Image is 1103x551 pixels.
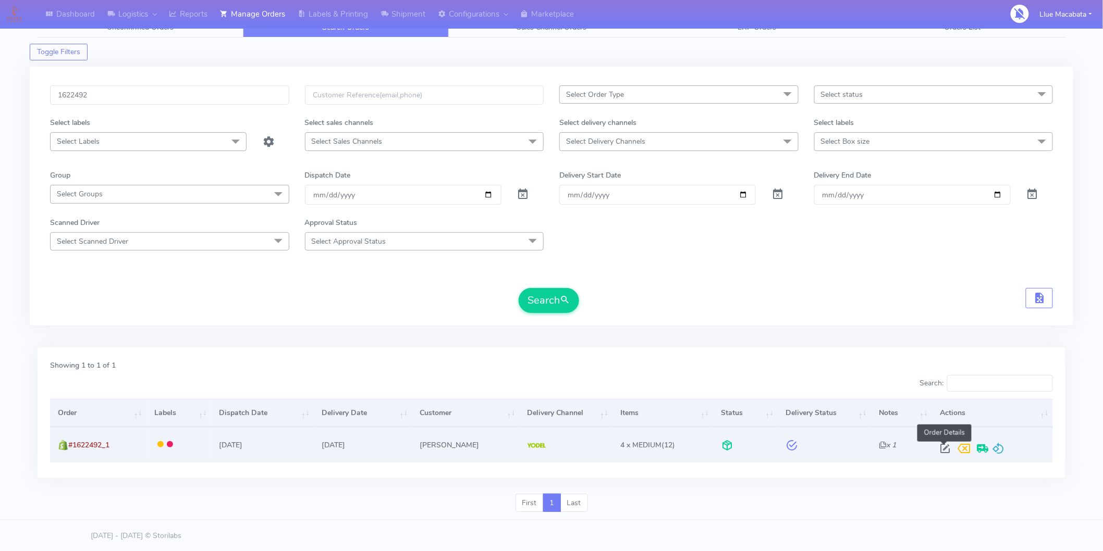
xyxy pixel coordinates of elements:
label: Search: [920,375,1053,392]
label: Select labels [814,117,854,128]
i: x 1 [879,440,896,450]
span: Select Delivery Channels [566,136,645,146]
label: Dispatch Date [305,170,351,181]
td: [DATE] [314,427,412,462]
span: Select Labels [57,136,100,146]
span: Select Groups [57,189,103,199]
span: Select status [821,90,863,99]
th: Notes: activate to sort column ascending [871,399,932,427]
span: Select Order Type [566,90,624,99]
span: Select Sales Channels [312,136,383,146]
span: (12) [620,440,675,450]
label: Group [50,170,70,181]
th: Items: activate to sort column ascending [612,399,713,427]
th: Delivery Date: activate to sort column ascending [314,399,412,427]
th: Order: activate to sort column ascending [50,399,146,427]
span: Select Box size [821,136,870,146]
td: [DATE] [211,427,314,462]
th: Labels: activate to sort column ascending [146,399,211,427]
th: Actions: activate to sort column ascending [932,399,1053,427]
th: Dispatch Date: activate to sort column ascending [211,399,314,427]
th: Delivery Channel: activate to sort column ascending [519,399,612,427]
button: Llue Macabata [1032,4,1100,25]
img: shopify.png [58,440,68,450]
input: Order Id [50,85,289,105]
span: Select Scanned Driver [57,236,128,246]
th: Delivery Status: activate to sort column ascending [778,399,872,427]
label: Showing 1 to 1 of 1 [50,360,116,371]
label: Select sales channels [305,117,374,128]
th: Customer: activate to sort column ascending [412,399,520,427]
button: Search [519,288,579,313]
label: Approval Status [305,217,358,228]
span: Select Approval Status [312,236,386,246]
label: Delivery Start Date [559,170,621,181]
label: Scanned Driver [50,217,100,228]
span: 4 x MEDIUM [620,440,661,450]
input: Customer Reference(email,phone) [305,85,544,105]
th: Status: activate to sort column ascending [713,399,778,427]
button: Toggle Filters [30,44,88,60]
span: #1622492_1 [68,440,109,450]
label: Select delivery channels [559,117,636,128]
img: Yodel [528,443,546,448]
td: [PERSON_NAME] [412,427,520,462]
label: Delivery End Date [814,170,872,181]
input: Search: [947,375,1053,392]
label: Select labels [50,117,90,128]
a: 1 [543,494,561,512]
